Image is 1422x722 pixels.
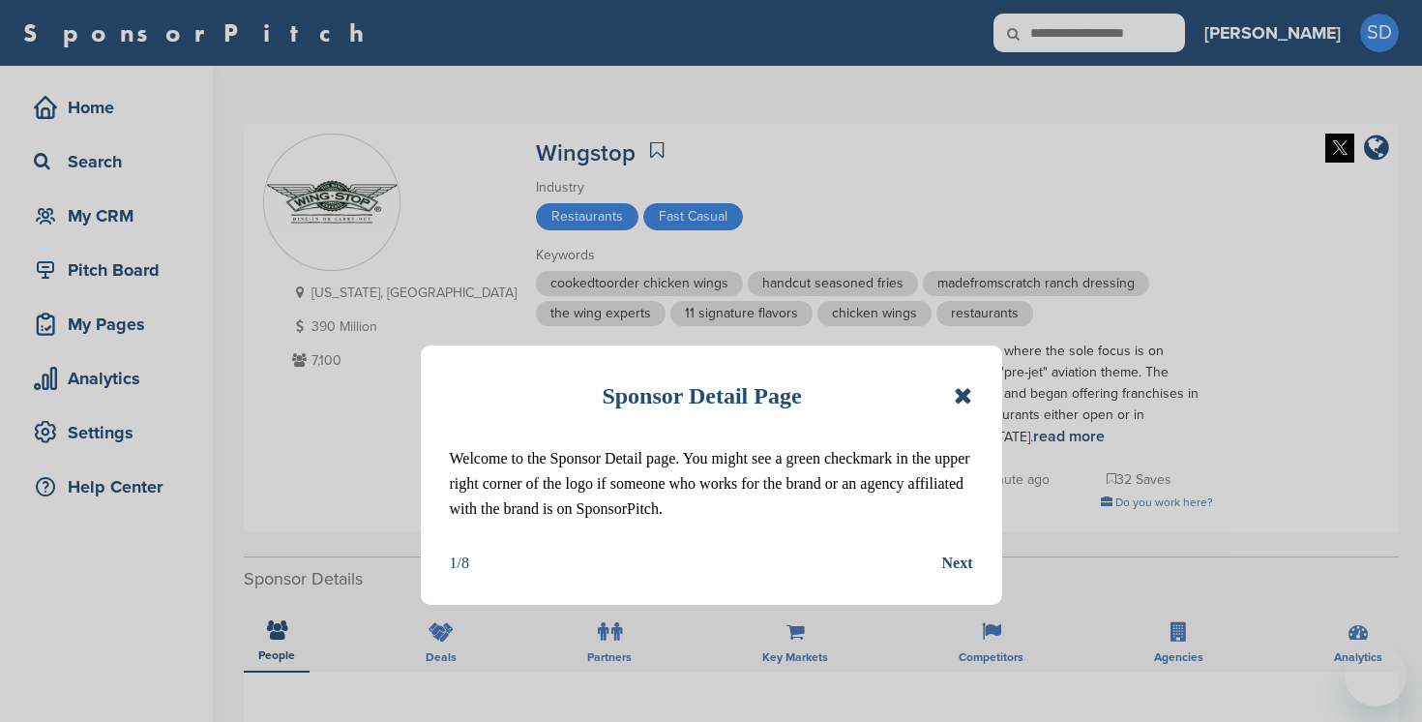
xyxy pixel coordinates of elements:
[450,446,973,522] p: Welcome to the Sponsor Detail page. You might see a green checkmark in the upper right corner of ...
[450,551,469,576] div: 1/8
[602,375,801,417] h1: Sponsor Detail Page
[942,551,973,576] button: Next
[1345,645,1407,707] iframe: Button to launch messaging window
